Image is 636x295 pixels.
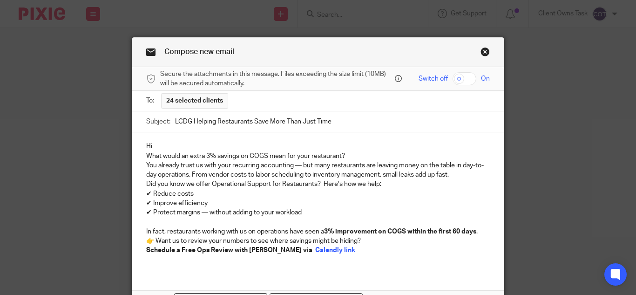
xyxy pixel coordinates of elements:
span: 24 selected clients [166,96,223,105]
p: ✔ Reduce costs [146,189,490,199]
p: You already trust us with your recurring accounting — but many restaurants are leaving money on t... [146,161,490,180]
span: Compose new email [164,48,234,55]
p: ✔ Protect margins — without adding to your workload [146,208,490,217]
strong: within the first 60 days [407,228,476,235]
a: Calendly link [315,247,355,254]
label: To: [146,96,156,105]
a: Close this dialog window [480,47,490,60]
label: Subject: [146,117,170,126]
p: Did you know we offer Operational Support for Restaurants? Here’s how we help: [146,179,490,189]
strong: Schedule a Free Ops Review with [PERSON_NAME] via [146,247,312,254]
p: Hi [146,142,490,151]
p: 👉 Want us to review your numbers to see where savings might be hiding? [146,236,490,246]
p: In fact, restaurants working with us on operations have seen a . [146,227,490,236]
span: On [481,74,490,83]
strong: 3% improvement on COGS [324,228,406,235]
p: ✔ Improve efficiency [146,199,490,208]
span: Switch off [419,74,448,83]
span: Secure the attachments in this message. Files exceeding the size limit (10MB) will be secured aut... [160,69,392,89]
p: What would an extra 3% savings on COGS mean for your restaurant? [146,151,490,161]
